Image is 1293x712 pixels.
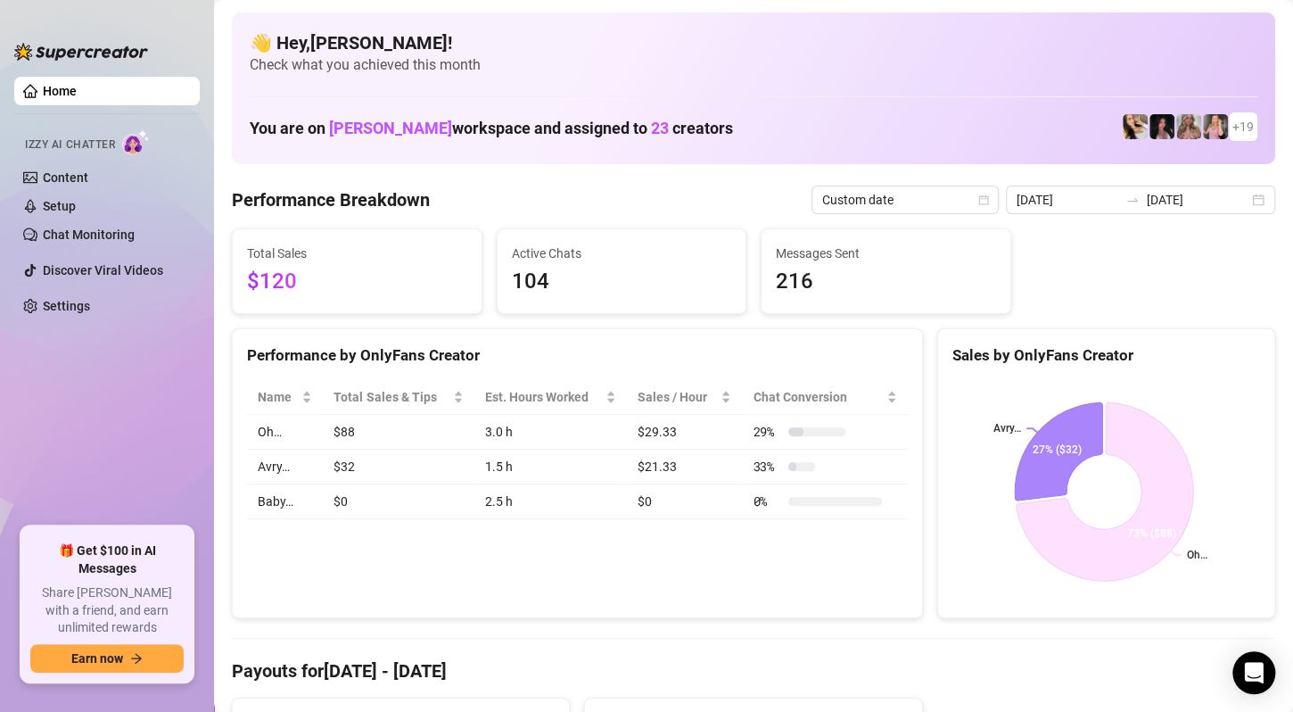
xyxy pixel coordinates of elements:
[627,450,742,484] td: $21.33
[43,228,135,242] a: Chat Monitoring
[1125,193,1140,207] span: swap-right
[30,542,184,577] span: 🎁 Get $100 in AI Messages
[512,244,732,263] span: Active Chats
[512,265,732,299] span: 104
[753,457,781,476] span: 33 %
[323,450,474,484] td: $32
[323,415,474,450] td: $88
[742,380,907,415] th: Chat Conversion
[232,658,1275,683] h4: Payouts for [DATE] - [DATE]
[776,265,996,299] span: 216
[753,492,781,511] span: 0 %
[1147,190,1248,210] input: End date
[247,344,908,368] div: Performance by OnlyFans Creator
[247,484,323,519] td: Baby…
[474,415,627,450] td: 3.0 h
[638,387,717,407] span: Sales / Hour
[822,186,988,213] span: Custom date
[627,484,742,519] td: $0
[232,187,430,212] h4: Performance Breakdown
[25,137,115,153] span: Izzy AI Chatter
[627,380,742,415] th: Sales / Hour
[71,651,123,666] span: Earn now
[334,387,449,407] span: Total Sales & Tips
[1176,114,1201,139] img: Kenzie (@dmaxkenz)
[30,584,184,637] span: Share [PERSON_NAME] with a friend, and earn unlimited rewards
[1123,114,1148,139] img: Avry (@avryjennerfree)
[1232,117,1254,137] span: + 19
[258,387,298,407] span: Name
[993,422,1021,435] text: Avry…
[43,199,76,213] a: Setup
[247,450,323,484] td: Avry…
[753,387,882,407] span: Chat Conversion
[627,415,742,450] td: $29.33
[247,380,323,415] th: Name
[130,652,143,665] span: arrow-right
[978,195,989,205] span: calendar
[323,484,474,519] td: $0
[776,244,996,263] span: Messages Sent
[1203,114,1228,139] img: Kenzie (@dmaxkenzfree)
[1187,549,1207,561] text: Oh…
[753,422,781,442] span: 29 %
[1232,651,1275,694] div: Open Intercom Messenger
[1125,193,1140,207] span: to
[651,119,669,137] span: 23
[1149,114,1174,139] img: Baby (@babyyyybellaa)
[250,30,1257,55] h4: 👋 Hey, [PERSON_NAME] !
[323,380,474,415] th: Total Sales & Tips
[1017,190,1118,210] input: Start date
[43,263,163,277] a: Discover Viral Videos
[247,415,323,450] td: Oh…
[43,84,77,98] a: Home
[43,299,90,313] a: Settings
[43,170,88,185] a: Content
[247,244,467,263] span: Total Sales
[30,644,184,673] button: Earn nowarrow-right
[250,55,1257,75] span: Check what you achieved this month
[14,43,148,61] img: logo-BBDzfeDw.svg
[952,344,1260,368] div: Sales by OnlyFans Creator
[247,265,467,299] span: $120
[122,129,150,155] img: AI Chatter
[474,450,627,484] td: 1.5 h
[474,484,627,519] td: 2.5 h
[485,387,602,407] div: Est. Hours Worked
[250,119,733,138] h1: You are on workspace and assigned to creators
[329,119,452,137] span: [PERSON_NAME]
